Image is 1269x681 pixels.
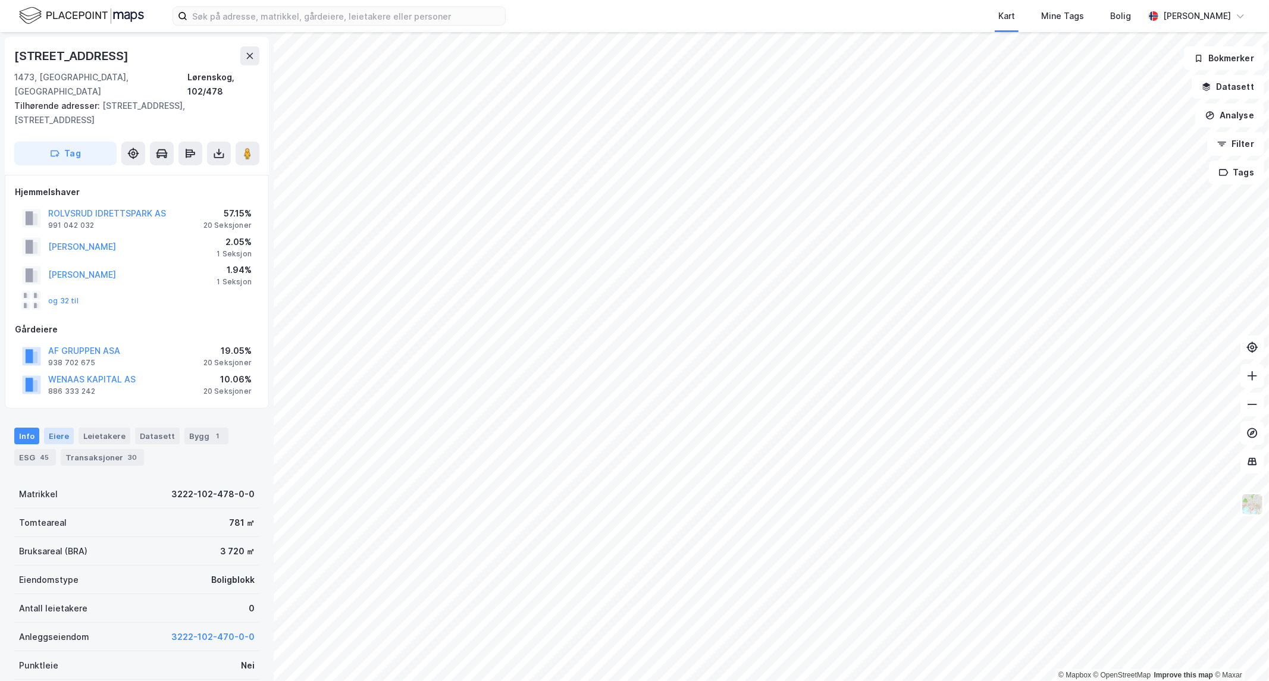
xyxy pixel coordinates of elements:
[19,5,144,26] img: logo.f888ab2527a4732fd821a326f86c7f29.svg
[203,221,252,230] div: 20 Seksjoner
[14,99,250,127] div: [STREET_ADDRESS], [STREET_ADDRESS]
[15,185,259,199] div: Hjemmelshaver
[203,358,252,368] div: 20 Seksjoner
[19,658,58,673] div: Punktleie
[1210,624,1269,681] div: Kontrollprogram for chat
[1207,132,1264,156] button: Filter
[187,70,259,99] div: Lørenskog, 102/478
[1209,161,1264,184] button: Tags
[19,630,89,644] div: Anleggseiendom
[1041,9,1084,23] div: Mine Tags
[217,277,252,287] div: 1 Seksjon
[203,344,252,358] div: 19.05%
[48,221,94,230] div: 991 042 032
[14,142,117,165] button: Tag
[203,206,252,221] div: 57.15%
[19,516,67,530] div: Tomteareal
[241,658,255,673] div: Nei
[1210,624,1269,681] iframe: Chat Widget
[135,428,180,444] div: Datasett
[126,451,139,463] div: 30
[14,101,102,111] span: Tilhørende adresser:
[187,7,505,25] input: Søk på adresse, matrikkel, gårdeiere, leietakere eller personer
[171,487,255,501] div: 3222-102-478-0-0
[212,430,224,442] div: 1
[14,46,131,65] div: [STREET_ADDRESS]
[171,630,255,644] button: 3222-102-470-0-0
[1163,9,1231,23] div: [PERSON_NAME]
[229,516,255,530] div: 781 ㎡
[14,428,39,444] div: Info
[217,235,252,249] div: 2.05%
[1192,75,1264,99] button: Datasett
[203,372,252,387] div: 10.06%
[19,573,79,587] div: Eiendomstype
[217,263,252,277] div: 1.94%
[184,428,228,444] div: Bygg
[211,573,255,587] div: Boligblokk
[220,544,255,558] div: 3 720 ㎡
[19,601,87,616] div: Antall leietakere
[1154,671,1213,679] a: Improve this map
[217,249,252,259] div: 1 Seksjon
[44,428,74,444] div: Eiere
[48,358,95,368] div: 938 702 675
[19,487,58,501] div: Matrikkel
[1093,671,1151,679] a: OpenStreetMap
[203,387,252,396] div: 20 Seksjoner
[1184,46,1264,70] button: Bokmerker
[79,428,130,444] div: Leietakere
[1058,671,1091,679] a: Mapbox
[48,387,95,396] div: 886 333 242
[19,544,87,558] div: Bruksareal (BRA)
[1195,103,1264,127] button: Analyse
[14,449,56,466] div: ESG
[998,9,1015,23] div: Kart
[37,451,51,463] div: 45
[61,449,144,466] div: Transaksjoner
[14,70,187,99] div: 1473, [GEOGRAPHIC_DATA], [GEOGRAPHIC_DATA]
[15,322,259,337] div: Gårdeiere
[1241,493,1264,516] img: Z
[249,601,255,616] div: 0
[1110,9,1131,23] div: Bolig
